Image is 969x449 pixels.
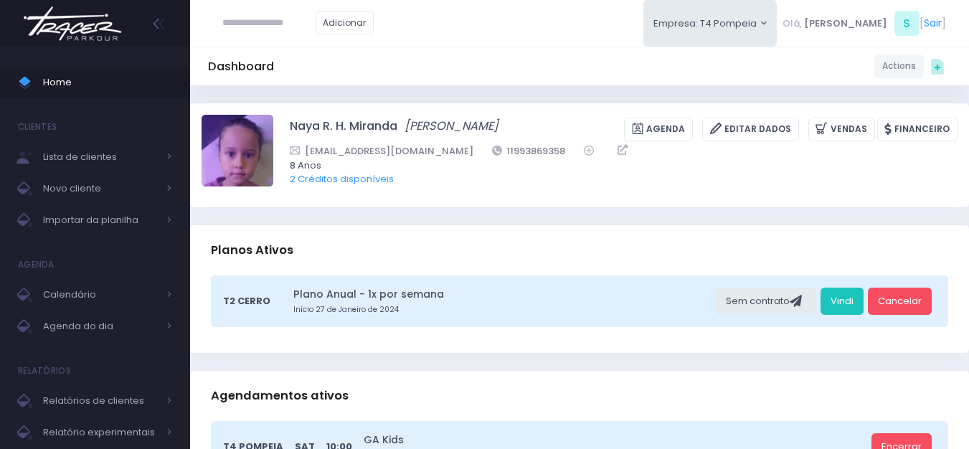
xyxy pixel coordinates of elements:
a: GA Kids [364,433,866,448]
a: Adicionar [316,11,374,34]
span: Agenda do dia [43,317,158,336]
span: Relatório experimentais [43,423,158,442]
a: Plano Anual - 1x por semana [293,287,712,302]
span: [PERSON_NAME] [804,16,887,31]
span: Home [43,73,172,92]
span: Relatórios de clientes [43,392,158,410]
a: 2 Créditos disponíveis [290,172,394,186]
small: Início 27 de Janeiro de 2024 [293,304,712,316]
span: Lista de clientes [43,148,158,166]
span: Novo cliente [43,179,158,198]
a: Financeiro [877,118,958,141]
a: Editar Dados [702,118,799,141]
h4: Agenda [18,250,55,279]
a: 11993869358 [492,143,566,159]
h5: Dashboard [208,60,274,74]
span: Importar da planilha [43,211,158,230]
i: [PERSON_NAME] [405,118,498,134]
h3: Agendamentos ativos [211,375,349,416]
a: Cancelar [868,288,932,315]
span: Olá, [783,16,802,31]
a: Vindi [821,288,864,315]
h4: Clientes [18,113,57,141]
img: Naya R. H. Miranda [202,115,273,186]
a: Agenda [624,118,693,141]
a: Sair [924,16,942,31]
a: Vendas [808,118,875,141]
a: Naya R. H. Miranda [290,118,397,141]
a: [EMAIL_ADDRESS][DOMAIN_NAME] [290,143,473,159]
h4: Relatórios [18,356,71,385]
span: 8 Anos [290,159,939,173]
a: Actions [874,55,924,78]
h3: Planos Ativos [211,230,293,270]
a: [PERSON_NAME] [405,118,498,141]
span: T2 Cerro [223,294,270,308]
span: Calendário [43,285,158,304]
div: [ ] [777,7,951,39]
div: Sem contrato [716,288,816,315]
span: S [894,11,920,36]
